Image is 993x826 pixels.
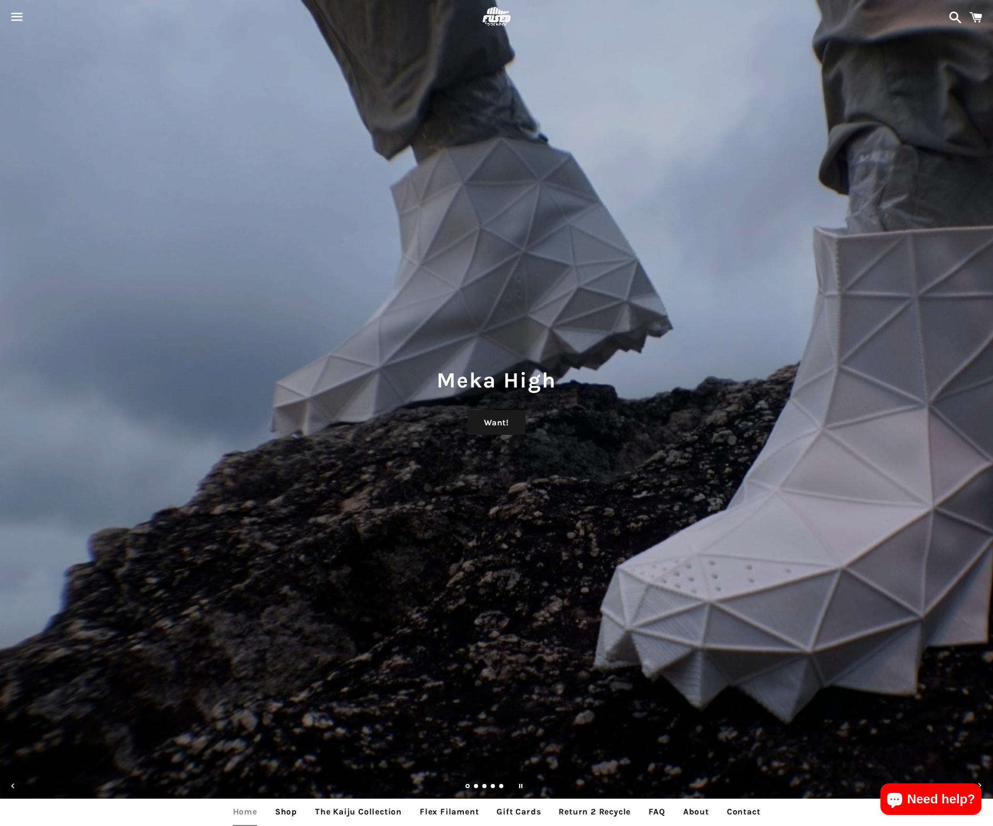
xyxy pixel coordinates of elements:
button: Pause slideshow [509,774,532,798]
a: About [675,799,717,825]
h1: Meka High [11,365,982,395]
a: FAQ [641,799,673,825]
a: Load slide 2 [474,784,479,790]
a: Gift Cards [489,799,549,825]
a: Contact [719,799,768,825]
inbox-online-store-chat: Shopify online store chat [877,783,985,818]
a: Load slide 5 [499,784,504,790]
a: Want! [468,410,525,435]
button: Previous slide [2,774,25,798]
button: Next slide [968,774,991,798]
a: Return 2 Recycle [551,799,639,825]
a: Flex Filament [412,799,487,825]
a: The Kaiju Collection [307,799,410,825]
a: Home [225,799,265,825]
a: Slide 1, current [465,784,471,790]
a: Load slide 3 [482,784,488,790]
a: Load slide 4 [491,784,496,790]
a: Shop [267,799,305,825]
